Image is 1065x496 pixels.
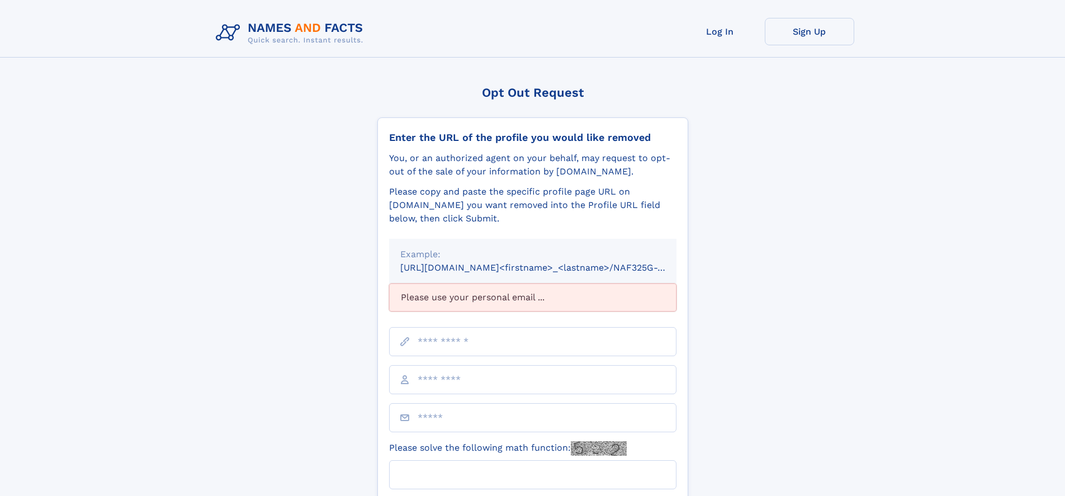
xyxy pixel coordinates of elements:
div: Please copy and paste the specific profile page URL on [DOMAIN_NAME] you want removed into the Pr... [389,185,676,225]
a: Log In [675,18,765,45]
a: Sign Up [765,18,854,45]
small: [URL][DOMAIN_NAME]<firstname>_<lastname>/NAF325G-xxxxxxxx [400,262,698,273]
label: Please solve the following math function: [389,441,627,456]
div: Example: [400,248,665,261]
img: Logo Names and Facts [211,18,372,48]
div: Enter the URL of the profile you would like removed [389,131,676,144]
div: Opt Out Request [377,86,688,100]
div: Please use your personal email ... [389,284,676,311]
div: You, or an authorized agent on your behalf, may request to opt-out of the sale of your informatio... [389,152,676,178]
